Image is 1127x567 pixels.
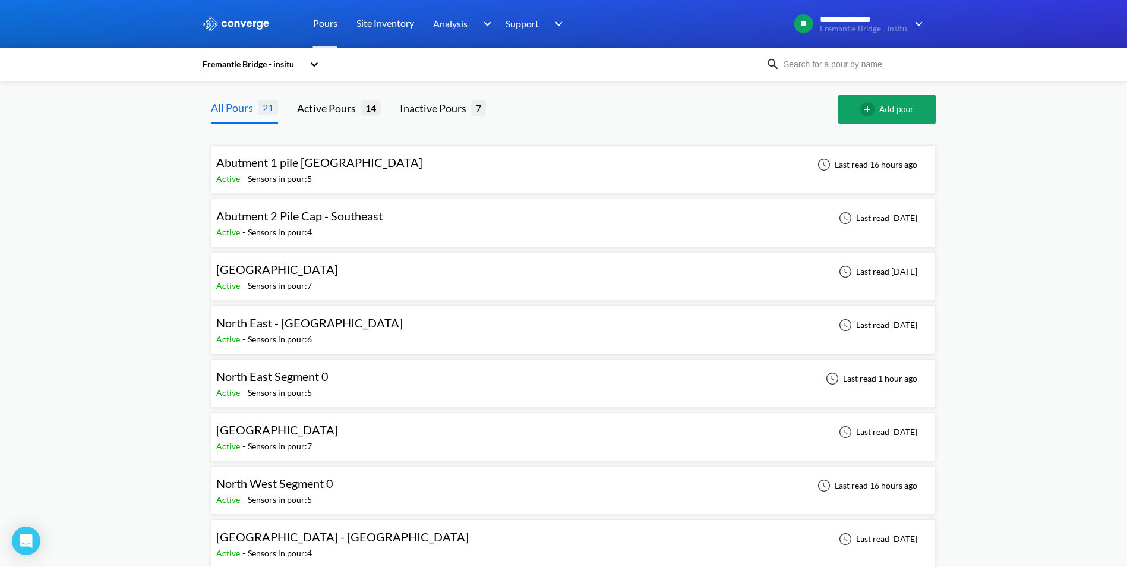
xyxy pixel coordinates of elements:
div: Last read 16 hours ago [811,157,921,172]
div: All Pours [211,99,258,116]
div: Last read 1 hour ago [819,371,921,386]
div: Last read [DATE] [832,318,921,332]
span: Active [216,227,242,237]
img: downArrow.svg [475,17,494,31]
span: 14 [361,100,381,115]
img: downArrow.svg [547,17,566,31]
a: [GEOGRAPHIC_DATA] - [GEOGRAPHIC_DATA]Active-Sensors in pour:4Last read [DATE] [211,533,936,543]
input: Search for a pour by name [780,58,924,71]
div: Sensors in pour: 5 [248,493,312,506]
span: Active [216,441,242,451]
span: North East Segment 0 [216,369,329,383]
span: [GEOGRAPHIC_DATA] - [GEOGRAPHIC_DATA] [216,530,469,544]
span: Active [216,548,242,558]
a: North West Segment 0Active-Sensors in pour:5Last read 16 hours ago [211,480,936,490]
span: Fremantle Bridge - insitu [820,24,907,33]
div: Last read 16 hours ago [811,478,921,493]
a: Abutment 2 Pile Cap - SoutheastActive-Sensors in pour:4Last read [DATE] [211,212,936,222]
span: - [242,388,248,398]
span: - [242,334,248,344]
span: 7 [471,100,486,115]
a: Abutment 1 pile [GEOGRAPHIC_DATA]Active-Sensors in pour:5Last read 16 hours ago [211,159,936,169]
span: Abutment 1 pile [GEOGRAPHIC_DATA] [216,155,422,169]
div: Last read [DATE] [832,532,921,546]
div: Sensors in pour: 5 [248,172,312,185]
span: North East - [GEOGRAPHIC_DATA] [216,316,403,330]
div: Last read [DATE] [832,264,921,279]
div: Last read [DATE] [832,211,921,225]
span: [GEOGRAPHIC_DATA] [216,262,338,276]
div: Sensors in pour: 4 [248,226,312,239]
img: icon-search.svg [766,57,780,71]
div: Fremantle Bridge - insitu [201,58,304,71]
span: Active [216,388,242,398]
span: Active [216,494,242,505]
img: add-circle-outline.svg [860,102,879,116]
span: - [242,227,248,237]
span: - [242,174,248,184]
a: North East - [GEOGRAPHIC_DATA]Active-Sensors in pour:6Last read [DATE] [211,319,936,329]
div: Sensors in pour: 7 [248,440,312,453]
span: Support [506,16,539,31]
div: Sensors in pour: 4 [248,547,312,560]
span: - [242,494,248,505]
span: - [242,281,248,291]
span: North West Segment 0 [216,476,333,490]
div: Sensors in pour: 7 [248,279,312,292]
img: downArrow.svg [907,17,926,31]
span: - [242,441,248,451]
span: Abutment 2 Pile Cap - Southeast [216,209,383,223]
div: Open Intercom Messenger [12,527,40,555]
span: Analysis [433,16,468,31]
div: Inactive Pours [400,100,471,116]
div: Sensors in pour: 6 [248,333,312,346]
span: 21 [258,100,278,115]
span: Active [216,281,242,291]
a: [GEOGRAPHIC_DATA]Active-Sensors in pour:7Last read [DATE] [211,426,936,436]
img: logo_ewhite.svg [201,16,270,31]
button: Add pour [838,95,936,124]
a: North East Segment 0Active-Sensors in pour:5Last read 1 hour ago [211,373,936,383]
a: [GEOGRAPHIC_DATA]Active-Sensors in pour:7Last read [DATE] [211,266,936,276]
div: Sensors in pour: 5 [248,386,312,399]
span: - [242,548,248,558]
span: [GEOGRAPHIC_DATA] [216,423,338,437]
div: Active Pours [297,100,361,116]
span: Active [216,334,242,344]
div: Last read [DATE] [832,425,921,439]
span: Active [216,174,242,184]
